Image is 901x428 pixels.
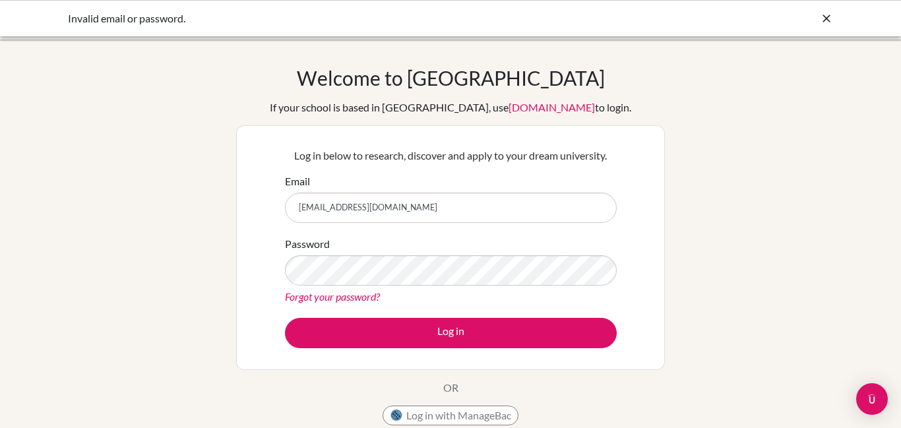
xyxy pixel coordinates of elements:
[509,101,595,113] a: [DOMAIN_NAME]
[285,236,330,252] label: Password
[68,11,635,26] div: Invalid email or password.
[285,148,617,164] p: Log in below to research, discover and apply to your dream university.
[270,100,631,115] div: If your school is based in [GEOGRAPHIC_DATA], use to login.
[297,66,605,90] h1: Welcome to [GEOGRAPHIC_DATA]
[285,290,380,303] a: Forgot your password?
[383,406,518,425] button: Log in with ManageBac
[443,380,458,396] p: OR
[285,173,310,189] label: Email
[856,383,888,415] div: Open Intercom Messenger
[285,318,617,348] button: Log in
